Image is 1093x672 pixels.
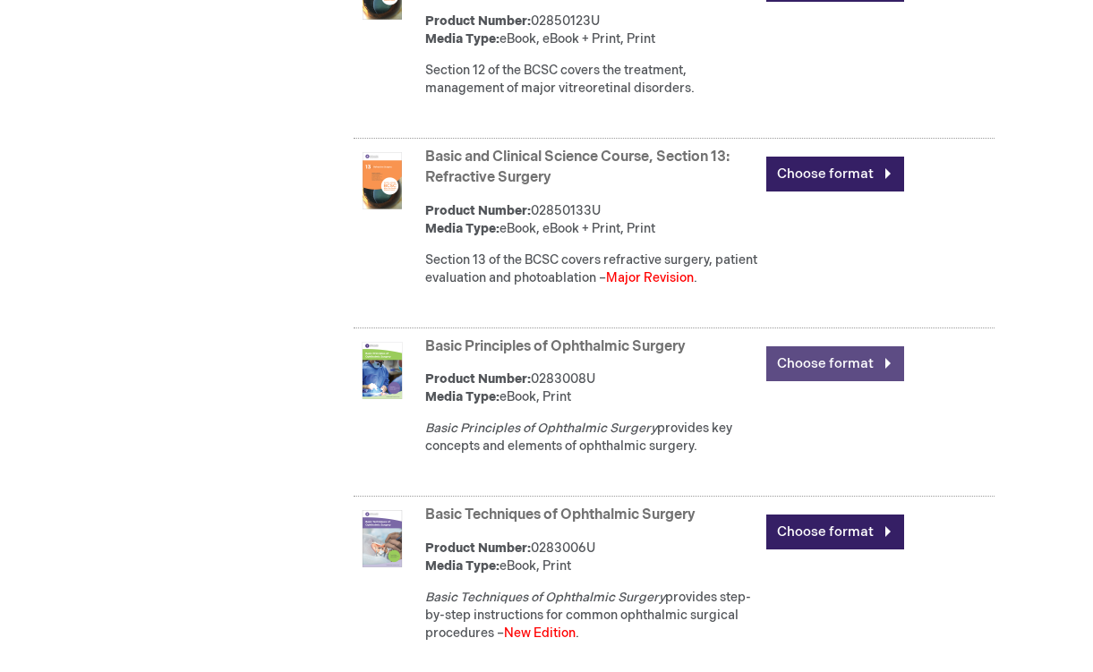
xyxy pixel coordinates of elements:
[766,346,904,381] a: Choose format
[425,338,686,355] a: Basic Principles of Ophthalmic Surgery
[425,370,757,406] div: 0283008U eBook, Print
[606,270,694,285] font: Major Revision
[425,420,757,455] p: provides key concepts and elements of ophthalmic surgery.
[425,371,531,387] strong: Product Number:
[425,389,500,404] strong: Media Type:
[425,221,500,236] strong: Media Type:
[354,342,411,399] img: Basic Principles of Ophthalmic Surgery
[425,62,757,98] div: Section 12 of the BCSC covers the treatment, management of major vitreoretinal disorders.
[425,149,730,186] a: Basic and Clinical Science Course, Section 13: Refractive Surgery
[425,31,500,47] strong: Media Type:
[425,589,757,642] div: provides step-by-step instructions for common ophthalmic surgical procedures – .
[504,625,576,641] font: New Edition
[766,157,904,191] a: Choose format
[425,421,657,436] em: Basic Principles of Ophthalmic Surgery
[425,558,500,574] strong: Media Type:
[425,251,757,287] div: Section 13 of the BCSC covers refractive surgery, patient evaluation and photoablation – .
[425,202,757,238] div: 02850133U eBook, eBook + Print, Print
[425,590,665,605] em: Basic Techniques of Ophthalmic Surgery
[425,540,531,556] strong: Product Number:
[425,13,757,48] div: 02850123U eBook, eBook + Print, Print
[354,510,411,567] img: Basic Techniques of Ophthalmic Surgery
[425,13,531,29] strong: Product Number:
[425,540,757,575] div: 0283006U eBook, Print
[425,506,696,523] a: Basic Techniques of Ophthalmic Surgery
[354,152,411,209] img: Basic and Clinical Science Course, Section 13: Refractive Surgery
[425,203,531,218] strong: Product Number:
[766,515,904,549] a: Choose format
